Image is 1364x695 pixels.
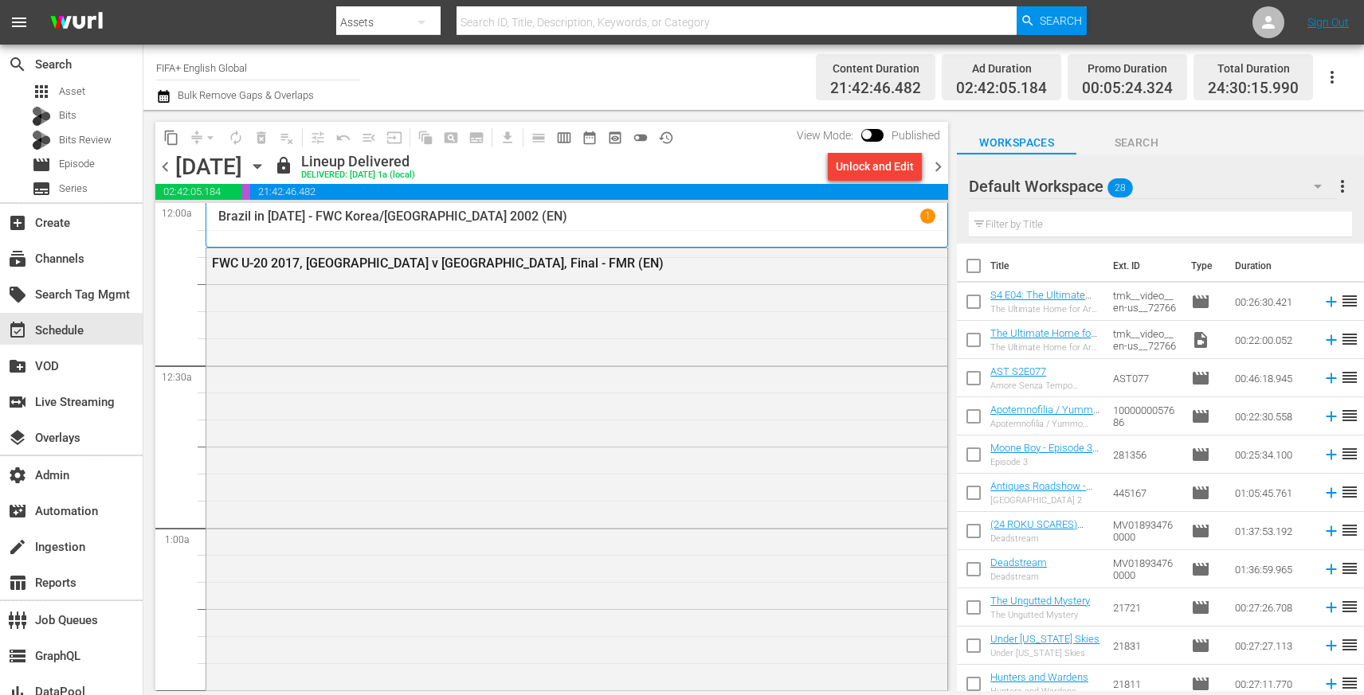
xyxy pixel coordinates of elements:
span: Loop Content [223,125,249,150]
span: Search Tag Mgmt [8,285,27,304]
td: 00:25:34.100 [1229,435,1316,474]
td: MV018934760000 [1107,550,1185,588]
a: The Ungutted Mystery [990,595,1090,607]
span: Copy Lineup [159,125,184,150]
span: reorder [1340,635,1359,654]
span: Episode [1191,483,1210,502]
span: Create [8,213,27,232]
span: Episode [1191,598,1210,617]
div: The Ultimate Home for Art Lovers [990,342,1100,353]
span: reorder [1340,521,1359,540]
span: Episode [32,155,51,174]
a: (24 ROKU SCARES) Deadstream [990,518,1084,542]
td: 00:46:18.945 [1229,359,1316,397]
span: Search [1040,6,1082,35]
span: date_range_outlined [582,130,598,146]
button: more_vert [1333,167,1352,205]
span: View History [653,125,679,150]
td: AST077 [1107,359,1185,397]
span: reorder [1340,597,1359,616]
span: Episode [1191,369,1210,388]
div: Unlock and Edit [836,152,914,181]
span: Asset [59,84,85,100]
td: 21721 [1107,588,1185,627]
span: Published [884,129,948,142]
span: Episode [1191,674,1210,693]
span: Customize Events [300,122,331,153]
svg: Add to Schedule [1323,369,1340,387]
a: Moone Boy - Episode 3 (S1E3) [990,442,1099,466]
span: Remove Gaps & Overlaps [184,125,223,150]
th: Duration [1225,244,1321,288]
div: DELIVERED: [DATE] 1a (local) [301,170,415,181]
span: Episode [1191,636,1210,655]
div: Total Duration [1208,57,1299,80]
th: Type [1182,244,1225,288]
span: GraphQL [8,646,27,666]
span: Week Calendar View [551,125,577,150]
span: more_vert [1333,177,1352,196]
td: 01:37:53.192 [1229,512,1316,550]
span: Automation [8,502,27,521]
a: Apotemnofilia / Yummo Spot [990,404,1099,428]
div: Under [US_STATE] Skies [990,648,1099,658]
span: View Backup [602,125,628,150]
svg: Add to Schedule [1323,522,1340,540]
td: 00:22:00.052 [1229,321,1316,359]
span: Episode [1191,407,1210,426]
a: Deadstream [990,556,1047,568]
span: 02:42:05.184 [956,80,1047,98]
div: Deadstream [990,572,1047,582]
td: 00:27:27.113 [1229,627,1316,665]
span: reorder [1340,674,1359,693]
span: chevron_left [155,157,175,177]
svg: Add to Schedule [1323,331,1340,349]
div: Deadstream [990,533,1100,544]
span: Admin [8,466,27,485]
span: Episode [1191,292,1210,311]
span: Episode [1191,560,1210,579]
div: Apotemnofilia / Yummo Spot [990,419,1100,429]
span: Series [59,181,88,197]
span: Episode [1191,445,1210,464]
span: 21:42:46.482 [830,80,921,98]
span: Job Queues [8,611,27,630]
div: Ad Duration [956,57,1047,80]
td: 01:36:59.965 [1229,550,1316,588]
svg: Add to Schedule [1323,637,1340,654]
span: Reports [8,573,27,592]
span: 24 hours Lineup View is OFF [628,125,653,150]
span: Bits [59,107,76,123]
span: Search [1076,133,1196,153]
svg: Add to Schedule [1323,293,1340,310]
span: Clear Lineup [274,125,300,150]
span: 21:42:46.482 [250,184,948,200]
span: Episode [1191,521,1210,541]
span: reorder [1340,330,1359,349]
svg: Add to Schedule [1323,408,1340,425]
a: AST S2E077 [990,365,1046,377]
span: reorder [1340,368,1359,387]
span: Bulk Remove Gaps & Overlaps [175,89,314,101]
span: reorder [1340,444,1359,463]
div: Lineup Delivered [301,153,415,170]
td: 445167 [1107,474,1185,512]
td: 00:26:30.421 [1229,283,1316,321]
span: content_copy [163,130,179,146]
th: Title [990,244,1103,288]
span: reorder [1340,406,1359,425]
span: Revert to Primary Episode [331,125,356,150]
a: S4 E04: The Ultimate Home for Art Lovers [990,289,1092,313]
svg: Add to Schedule [1323,560,1340,578]
button: Search [1017,6,1087,35]
span: 00:05:24.324 [242,184,250,200]
svg: Add to Schedule [1323,599,1340,616]
span: toggle_off [633,130,649,146]
div: Promo Duration [1082,57,1173,80]
td: 1000000057686 [1107,397,1185,435]
span: Refresh All Search Blocks [407,122,438,153]
div: [GEOGRAPHIC_DATA] 2 [990,495,1100,506]
div: Amore Senza Tempo ep.077 [990,381,1100,391]
td: 01:05:45.761 [1229,474,1316,512]
p: Brazil in [DATE] - FWC Korea/[GEOGRAPHIC_DATA] 2002 (EN) [218,209,567,224]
